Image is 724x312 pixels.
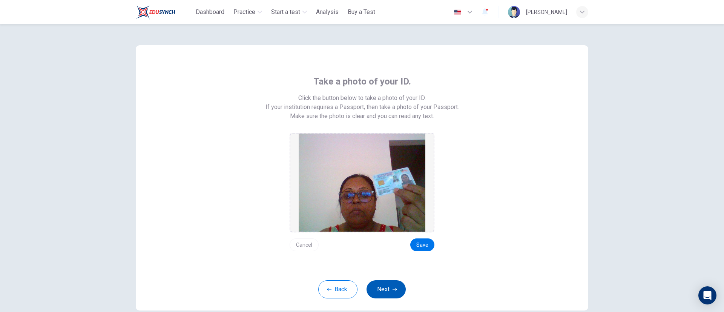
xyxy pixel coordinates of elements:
div: [PERSON_NAME] [526,8,567,17]
img: preview screemshot [299,134,425,232]
span: Take a photo of your ID. [313,75,411,88]
img: Profile picture [508,6,520,18]
button: Cancel [290,238,319,251]
button: Practice [230,5,265,19]
button: Buy a Test [345,5,378,19]
button: Next [367,280,406,298]
img: en [453,9,462,15]
button: Start a test [268,5,310,19]
button: Dashboard [193,5,227,19]
button: Analysis [313,5,342,19]
img: ELTC logo [136,5,175,20]
span: Click the button below to take a photo of your ID. If your institution requires a Passport, then ... [265,94,459,112]
button: Save [410,238,434,251]
span: Buy a Test [348,8,375,17]
button: Back [318,280,357,298]
span: Analysis [316,8,339,17]
a: ELTC logo [136,5,193,20]
span: Make sure the photo is clear and you can read any text. [290,112,434,121]
div: Open Intercom Messenger [698,286,716,304]
span: Practice [233,8,255,17]
span: Dashboard [196,8,224,17]
span: Start a test [271,8,300,17]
